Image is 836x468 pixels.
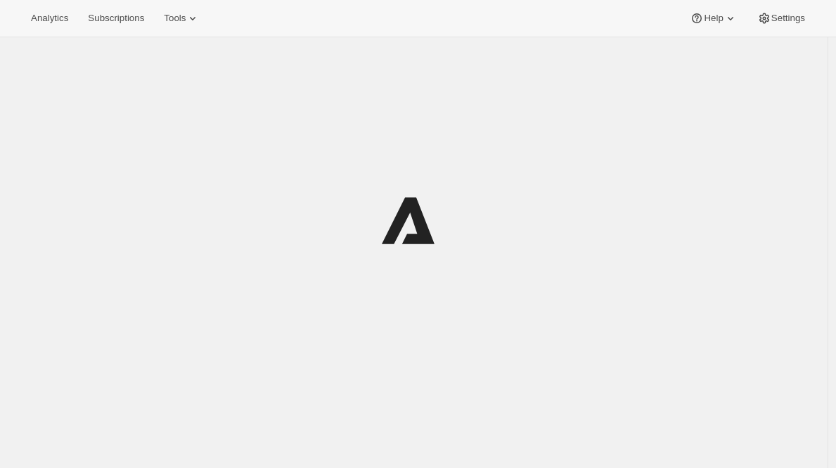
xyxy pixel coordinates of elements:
[771,13,805,24] span: Settings
[22,8,77,28] button: Analytics
[704,13,723,24] span: Help
[79,8,153,28] button: Subscriptions
[88,13,144,24] span: Subscriptions
[155,8,208,28] button: Tools
[681,8,745,28] button: Help
[749,8,814,28] button: Settings
[31,13,68,24] span: Analytics
[164,13,186,24] span: Tools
